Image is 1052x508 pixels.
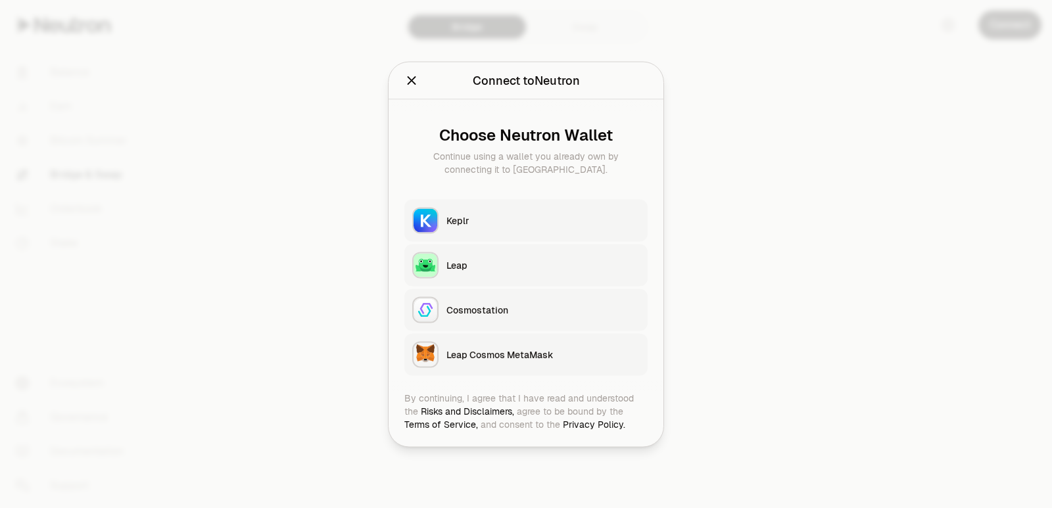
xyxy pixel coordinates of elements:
[415,126,637,144] div: Choose Neutron Wallet
[404,418,478,430] a: Terms of Service,
[446,303,640,316] div: Cosmostation
[414,298,437,321] img: Cosmostation
[421,405,514,417] a: Risks and Disclaimers,
[414,342,437,366] img: Leap Cosmos MetaMask
[446,214,640,227] div: Keplr
[404,333,648,375] button: Leap Cosmos MetaMaskLeap Cosmos MetaMask
[414,253,437,277] img: Leap
[404,244,648,286] button: LeapLeap
[446,348,640,361] div: Leap Cosmos MetaMask
[414,208,437,232] img: Keplr
[404,391,648,430] div: By continuing, I agree that I have read and understood the agree to be bound by the and consent t...
[563,418,625,430] a: Privacy Policy.
[415,149,637,175] div: Continue using a wallet you already own by connecting it to [GEOGRAPHIC_DATA].
[404,71,419,89] button: Close
[404,289,648,331] button: CosmostationCosmostation
[404,199,648,241] button: KeplrKeplr
[446,258,640,271] div: Leap
[473,71,580,89] div: Connect to Neutron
